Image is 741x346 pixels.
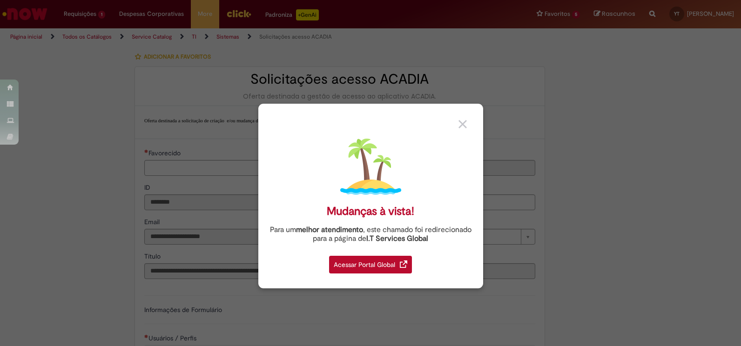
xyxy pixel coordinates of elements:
a: I.T Services Global [366,229,428,243]
img: redirect_link.png [400,260,407,268]
div: Para um , este chamado foi redirecionado para a página de [265,226,476,243]
div: Acessar Portal Global [329,256,412,273]
div: Mudanças à vista! [327,205,414,218]
strong: melhor atendimento [296,225,363,234]
img: close_button_grey.png [458,120,467,128]
img: island.png [340,136,401,197]
a: Acessar Portal Global [329,251,412,273]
